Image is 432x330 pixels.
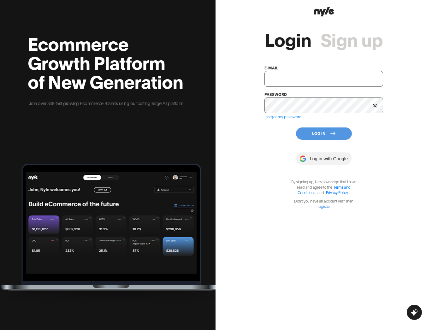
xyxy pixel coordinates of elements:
[318,204,330,209] a: register
[326,190,348,195] a: Privacy Policy
[28,100,185,107] p: Join over 349 fast growing Ecommerce Brands using our cutting edge AI platform
[264,92,287,97] label: password
[265,29,311,48] a: Login
[316,190,326,195] span: and
[264,114,302,119] a: I forgot my password
[321,29,383,48] a: Sign up
[28,33,185,90] h2: Ecommerce Growth Platform of New Generation
[296,152,352,165] button: Log in with Google
[298,185,351,195] a: Terms and Conditions
[296,127,352,140] button: Log In
[287,198,360,209] p: Don't you have an account yet? Then
[287,179,360,195] p: By signing up, I acknowledge that I have read and agree to the .
[264,65,278,70] label: e-mail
